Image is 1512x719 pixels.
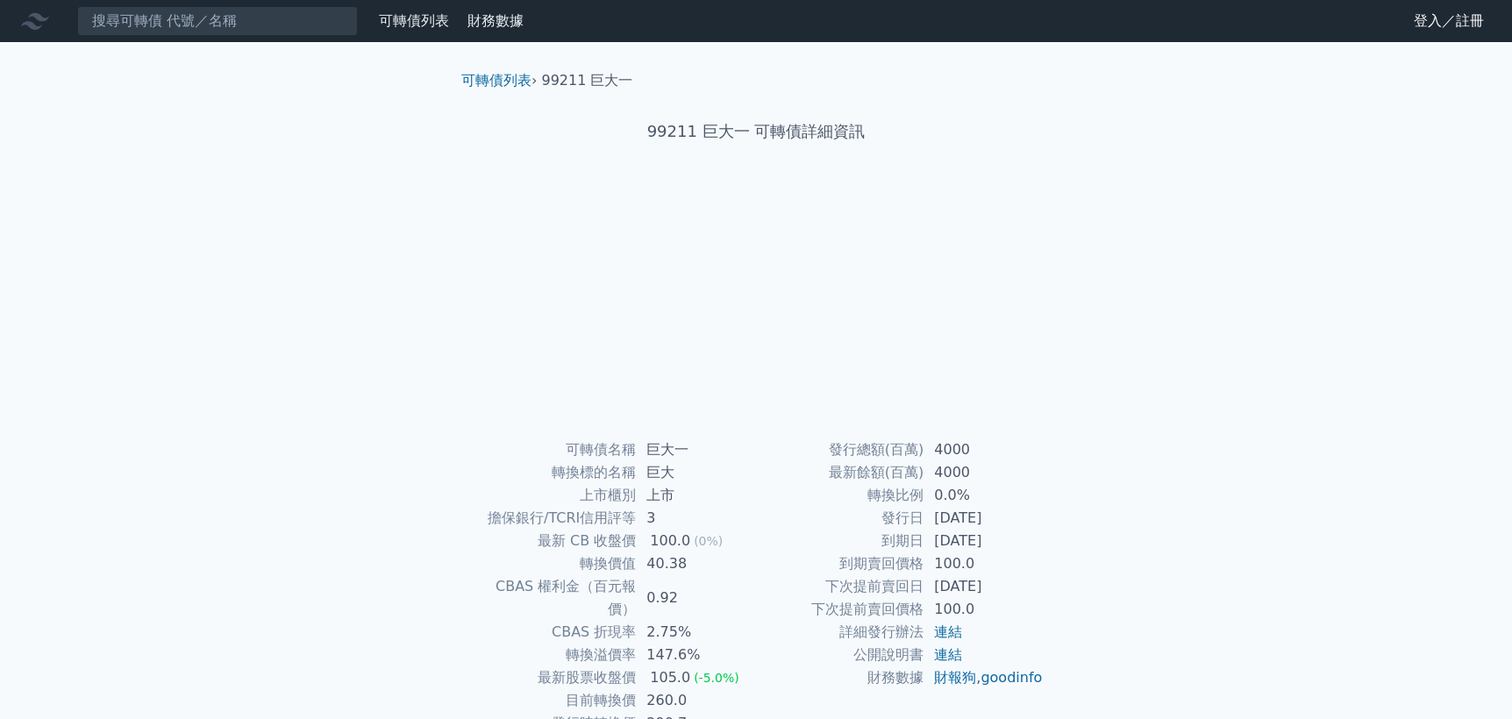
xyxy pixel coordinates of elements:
[468,484,636,507] td: 上市櫃別
[77,6,358,36] input: 搜尋可轉債 代號／名稱
[636,575,756,621] td: 0.92
[756,575,924,598] td: 下次提前賣回日
[461,70,537,91] li: ›
[636,552,756,575] td: 40.38
[756,530,924,552] td: 到期日
[468,552,636,575] td: 轉換價值
[756,552,924,575] td: 到期賣回價格
[756,644,924,666] td: 公開說明書
[924,461,1044,484] td: 4000
[468,621,636,644] td: CBAS 折現率
[379,12,449,29] a: 可轉債列表
[461,72,531,89] a: 可轉債列表
[636,507,756,530] td: 3
[1400,7,1498,35] a: 登入／註冊
[468,575,636,621] td: CBAS 權利金（百元報價）
[646,530,694,552] div: 100.0
[756,621,924,644] td: 詳細發行辦法
[924,666,1044,689] td: ,
[934,623,962,640] a: 連結
[636,621,756,644] td: 2.75%
[646,666,694,689] div: 105.0
[468,689,636,712] td: 目前轉換價
[924,552,1044,575] td: 100.0
[924,530,1044,552] td: [DATE]
[756,461,924,484] td: 最新餘額(百萬)
[924,507,1044,530] td: [DATE]
[756,507,924,530] td: 發行日
[756,666,924,689] td: 財務數據
[924,598,1044,621] td: 100.0
[468,461,636,484] td: 轉換標的名稱
[636,644,756,666] td: 147.6%
[447,119,1065,144] h1: 99211 巨大一 可轉債詳細資訊
[924,438,1044,461] td: 4000
[636,461,756,484] td: 巨大
[924,484,1044,507] td: 0.0%
[468,666,636,689] td: 最新股票收盤價
[636,689,756,712] td: 260.0
[924,575,1044,598] td: [DATE]
[468,644,636,666] td: 轉換溢價率
[756,484,924,507] td: 轉換比例
[468,438,636,461] td: 可轉債名稱
[467,12,524,29] a: 財務數據
[756,438,924,461] td: 發行總額(百萬)
[694,671,739,685] span: (-5.0%)
[934,669,976,686] a: 財報狗
[694,534,723,548] span: (0%)
[636,484,756,507] td: 上市
[934,646,962,663] a: 連結
[636,438,756,461] td: 巨大一
[981,669,1042,686] a: goodinfo
[468,507,636,530] td: 擔保銀行/TCRI信用評等
[756,598,924,621] td: 下次提前賣回價格
[468,530,636,552] td: 最新 CB 收盤價
[542,70,633,91] li: 99211 巨大一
